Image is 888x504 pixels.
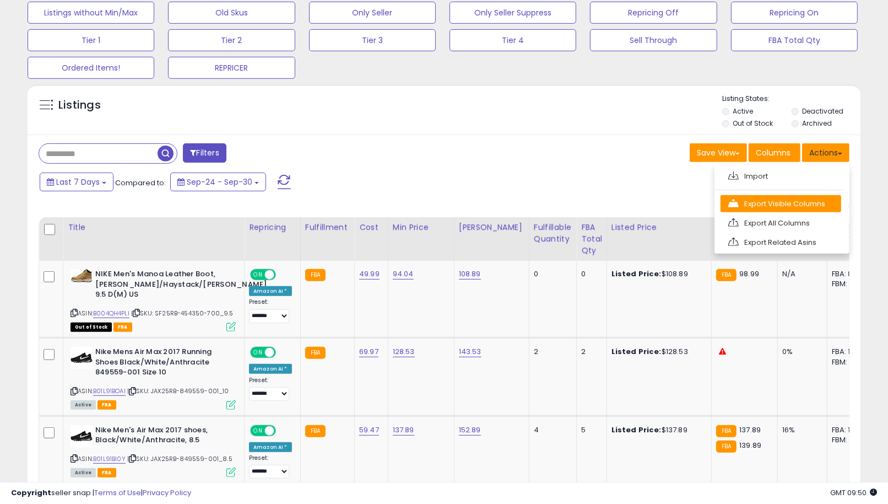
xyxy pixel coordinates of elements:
[611,347,703,357] div: $128.53
[11,488,191,498] div: seller snap | |
[459,425,481,436] a: 152.89
[721,215,841,232] a: Export All Columns
[249,377,292,401] div: Preset:
[305,347,326,359] small: FBA
[832,347,868,357] div: FBA: 12
[832,435,868,445] div: FBM: 6
[11,487,51,498] strong: Copyright
[249,364,292,374] div: Amazon AI *
[28,57,154,79] button: Ordered Items!
[98,468,116,478] span: FBA
[305,269,326,281] small: FBA
[716,269,737,281] small: FBA
[58,98,101,113] h5: Listings
[450,2,576,24] button: Only Seller Suppress
[534,347,568,357] div: 2
[28,2,154,24] button: Listings without Min/Max
[716,425,737,437] small: FBA
[832,425,868,435] div: FBA: 13
[611,269,703,279] div: $108.89
[168,29,295,51] button: Tier 2
[590,29,717,51] button: Sell Through
[611,425,703,435] div: $137.89
[782,269,819,279] div: N/A
[71,269,236,330] div: ASIN:
[115,178,166,188] span: Compared to:
[611,269,662,279] b: Listed Price:
[393,346,415,357] a: 128.53
[274,348,292,357] span: OFF
[93,309,129,318] a: B004QH4PLI
[71,347,236,408] div: ASIN:
[450,29,576,51] button: Tier 4
[93,387,126,396] a: B01L91BOAI
[94,487,141,498] a: Terms of Use
[113,323,132,332] span: FBA
[802,119,832,128] label: Archived
[393,269,414,280] a: 94.04
[98,400,116,410] span: FBA
[71,468,96,478] span: All listings currently available for purchase on Amazon
[459,269,481,280] a: 108.89
[832,279,868,289] div: FBM: 4
[187,176,252,187] span: Sep-24 - Sep-30
[309,2,436,24] button: Only Seller
[170,173,266,191] button: Sep-24 - Sep-30
[782,425,819,435] div: 16%
[305,222,350,233] div: Fulfillment
[459,346,481,357] a: 143.53
[183,143,226,163] button: Filters
[721,234,841,251] a: Export Related Asins
[690,143,747,162] button: Save View
[716,441,737,453] small: FBA
[95,425,229,448] b: Nike Men's Air Max 2017 shoes, Black/White/Anthracite, 8.5
[802,106,843,116] label: Deactivated
[359,346,378,357] a: 69.97
[168,2,295,24] button: Old Skus
[359,269,380,280] a: 49.99
[251,426,265,435] span: ON
[459,222,524,233] div: [PERSON_NAME]
[359,425,379,436] a: 59.47
[249,222,296,233] div: Repricing
[305,425,326,437] small: FBA
[249,442,292,452] div: Amazon AI *
[71,269,93,282] img: 31TizBCmJ7L._SL40_.jpg
[71,323,112,332] span: All listings that are currently out of stock and unavailable for purchase on Amazon
[143,487,191,498] a: Privacy Policy
[749,143,800,162] button: Columns
[611,346,662,357] b: Listed Price:
[359,222,383,233] div: Cost
[71,425,236,476] div: ASIN:
[56,176,100,187] span: Last 7 Days
[733,106,753,116] label: Active
[739,269,759,279] span: 98.99
[249,454,292,479] div: Preset:
[95,347,229,380] b: Nike Mens Air Max 2017 Running Shoes Black/White/Anthracite 849559-001 Size 10
[249,298,292,323] div: Preset:
[534,222,572,245] div: Fulfillable Quantity
[127,454,232,463] span: | SKU: JAX25RB-849559-001_8.5
[274,270,292,280] span: OFF
[249,286,292,296] div: Amazon AI *
[733,119,773,128] label: Out of Stock
[168,57,295,79] button: REPRICER
[131,309,234,318] span: | SKU: SF25RB-454350-700_9.5
[611,222,707,233] div: Listed Price
[274,426,292,435] span: OFF
[71,347,93,369] img: 41pRQZZ9lkL._SL40_.jpg
[534,425,568,435] div: 4
[731,29,858,51] button: FBA Total Qty
[739,425,761,435] span: 137.89
[581,222,602,256] div: FBA Total Qty
[590,2,717,24] button: Repricing Off
[68,222,240,233] div: Title
[721,168,841,185] a: Import
[40,173,113,191] button: Last 7 Days
[782,347,819,357] div: 0%
[731,2,858,24] button: Repricing On
[251,348,265,357] span: ON
[830,487,877,498] span: 2025-10-8 09:50 GMT
[581,269,598,279] div: 0
[802,143,849,162] button: Actions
